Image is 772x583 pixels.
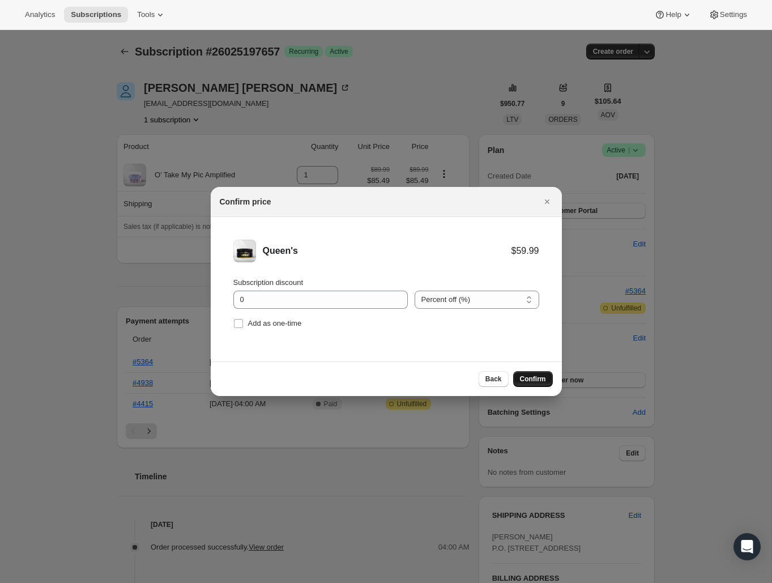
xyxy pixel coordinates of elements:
[130,7,173,23] button: Tools
[18,7,62,23] button: Analytics
[539,194,555,210] button: Close
[511,245,539,257] div: $59.99
[479,371,509,387] button: Back
[220,196,271,207] h2: Confirm price
[71,10,121,19] span: Subscriptions
[520,375,546,384] span: Confirm
[733,533,761,560] div: Open Intercom Messenger
[248,319,302,327] span: Add as one-time
[513,371,553,387] button: Confirm
[263,245,511,257] div: Queen's
[720,10,747,19] span: Settings
[64,7,128,23] button: Subscriptions
[137,10,155,19] span: Tools
[702,7,754,23] button: Settings
[233,240,256,262] img: Queen's
[233,278,304,287] span: Subscription discount
[25,10,55,19] span: Analytics
[666,10,681,19] span: Help
[647,7,699,23] button: Help
[485,375,502,384] span: Back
